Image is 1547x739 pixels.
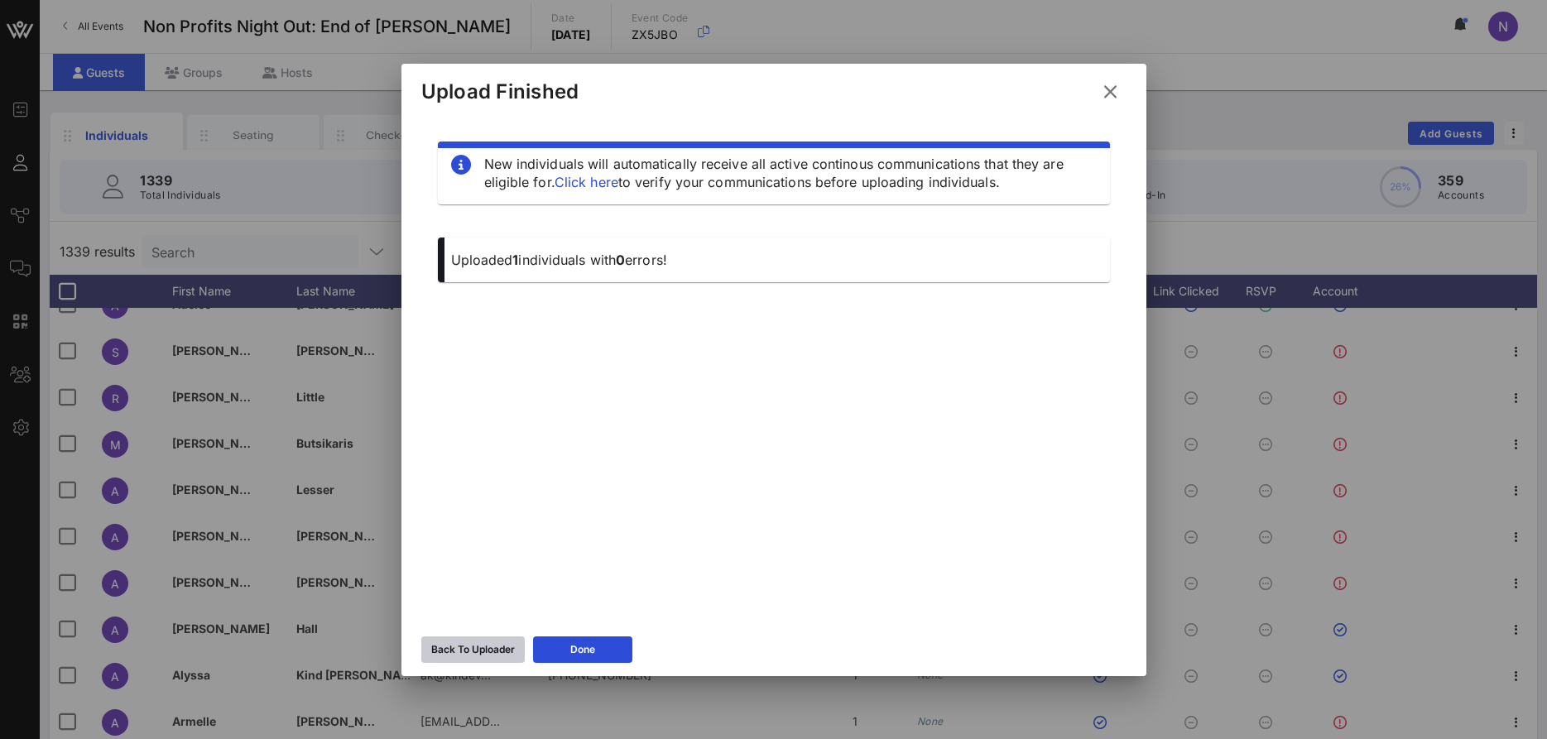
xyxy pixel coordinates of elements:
[570,641,595,658] div: Done
[484,155,1097,191] div: New individuals will automatically receive all active continous communications that they are elig...
[512,252,518,268] span: 1
[555,174,618,190] a: Click here
[421,79,579,104] div: Upload Finished
[533,636,632,663] button: Done
[431,641,515,658] div: Back To Uploader
[421,636,525,663] button: Back To Uploader
[616,252,625,268] span: 0
[451,251,1097,269] p: Uploaded individuals with errors!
